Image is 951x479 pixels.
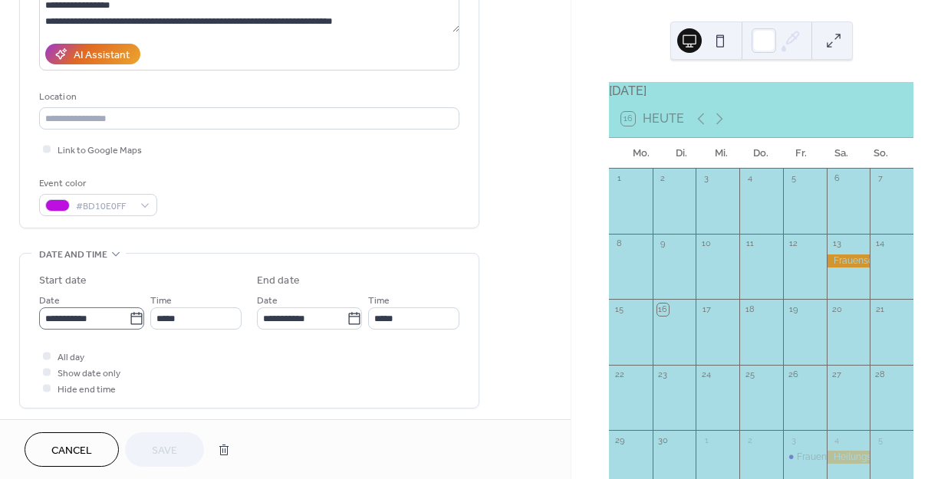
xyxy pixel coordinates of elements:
[368,293,390,309] span: Time
[614,238,625,250] div: 8
[257,293,278,309] span: Date
[657,238,669,250] div: 9
[39,273,87,289] div: Start date
[861,138,901,169] div: So.
[788,369,799,381] div: 26
[657,303,669,315] div: 16
[657,435,669,446] div: 30
[827,451,870,464] div: Heilungshütte - offen für alle
[257,273,300,289] div: End date
[741,138,781,169] div: Do.
[614,435,625,446] div: 29
[58,349,84,366] span: All day
[25,432,119,467] button: Cancel
[700,303,712,315] div: 17
[744,173,755,185] div: 4
[609,82,913,100] div: [DATE]
[621,138,661,169] div: Mo.
[657,173,669,185] div: 2
[614,369,625,381] div: 22
[831,238,843,250] div: 13
[874,173,886,185] div: 7
[58,382,116,398] span: Hide end time
[831,369,843,381] div: 27
[74,48,130,64] div: AI Assistant
[150,293,172,309] span: Time
[657,369,669,381] div: 23
[821,138,861,169] div: Sa.
[788,435,799,446] div: 3
[831,303,843,315] div: 20
[788,173,799,185] div: 5
[700,173,712,185] div: 3
[700,238,712,250] div: 10
[783,451,827,464] div: Frauenheilkreis THUN
[39,293,60,309] span: Date
[58,366,120,382] span: Show date only
[874,435,886,446] div: 5
[51,443,92,459] span: Cancel
[874,369,886,381] div: 28
[874,303,886,315] div: 21
[39,176,154,192] div: Event color
[39,89,456,105] div: Location
[744,435,755,446] div: 2
[614,303,625,315] div: 15
[744,238,755,250] div: 11
[874,238,886,250] div: 14
[700,435,712,446] div: 1
[76,198,133,215] span: #BD10E0FF
[788,303,799,315] div: 19
[661,138,701,169] div: Di.
[744,369,755,381] div: 25
[744,303,755,315] div: 18
[827,254,870,267] div: Frauenschwitzhütte
[45,44,140,64] button: AI Assistant
[614,173,625,185] div: 1
[831,435,843,446] div: 4
[797,451,890,464] div: Frauenheilkreis THUN
[788,238,799,250] div: 12
[39,247,107,263] span: Date and time
[701,138,741,169] div: Mi.
[782,138,821,169] div: Fr.
[831,173,843,185] div: 6
[700,369,712,381] div: 24
[58,143,142,159] span: Link to Google Maps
